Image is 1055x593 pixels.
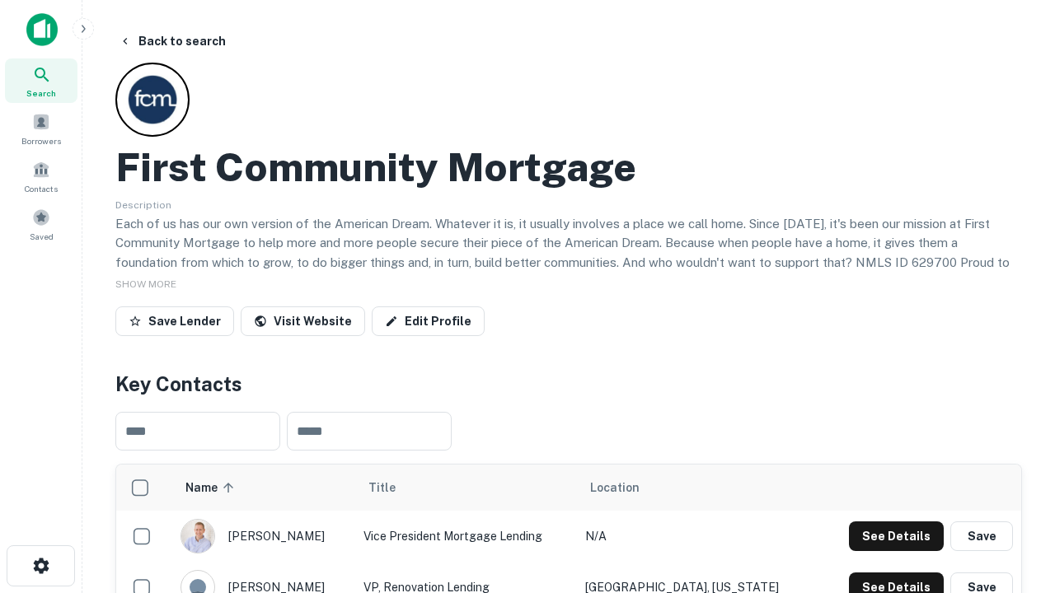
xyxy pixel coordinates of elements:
[25,182,58,195] span: Contacts
[577,465,816,511] th: Location
[185,478,239,497] span: Name
[241,306,365,336] a: Visit Website
[355,465,577,511] th: Title
[355,511,577,562] td: Vice President Mortgage Lending
[5,106,77,151] a: Borrowers
[5,154,77,198] a: Contacts
[26,13,58,46] img: capitalize-icon.png
[115,306,234,336] button: Save Lender
[368,478,417,497] span: Title
[115,214,1022,292] p: Each of us has our own version of the American Dream. Whatever it is, it usually involves a place...
[5,202,77,246] a: Saved
[21,134,61,147] span: Borrowers
[26,86,56,100] span: Search
[849,521,944,551] button: See Details
[372,306,485,336] a: Edit Profile
[115,199,171,211] span: Description
[590,478,640,497] span: Location
[577,511,816,562] td: N/A
[112,26,232,56] button: Back to search
[115,143,636,191] h2: First Community Mortgage
[115,369,1022,399] h4: Key Contacts
[181,519,347,553] div: [PERSON_NAME]
[973,409,1055,488] iframe: Chat Widget
[5,58,77,103] a: Search
[172,465,355,511] th: Name
[30,230,54,243] span: Saved
[181,520,214,553] img: 1520878720083
[115,278,176,290] span: SHOW MORE
[950,521,1013,551] button: Save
